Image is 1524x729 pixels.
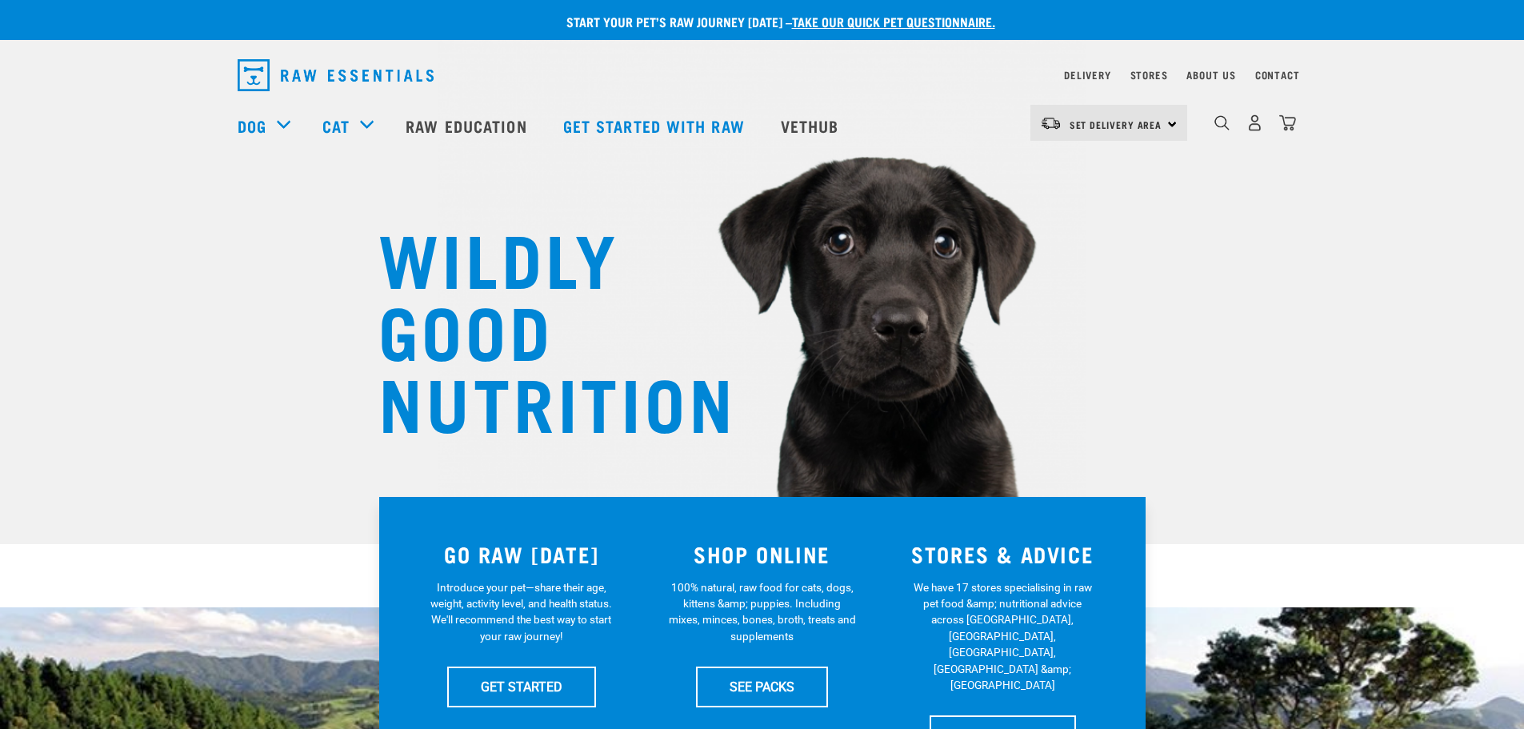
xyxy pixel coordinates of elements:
[427,579,615,645] p: Introduce your pet—share their age, weight, activity level, and health status. We'll recommend th...
[765,94,859,158] a: Vethub
[378,220,698,436] h1: WILDLY GOOD NUTRITION
[238,59,434,91] img: Raw Essentials Logo
[411,542,633,567] h3: GO RAW [DATE]
[892,542,1114,567] h3: STORES & ADVICE
[668,579,856,645] p: 100% natural, raw food for cats, dogs, kittens &amp; puppies. Including mixes, minces, bones, bro...
[238,114,266,138] a: Dog
[651,542,873,567] h3: SHOP ONLINE
[1246,114,1263,131] img: user.png
[792,18,995,25] a: take our quick pet questionnaire.
[322,114,350,138] a: Cat
[1040,116,1062,130] img: van-moving.png
[1064,72,1110,78] a: Delivery
[909,579,1097,694] p: We have 17 stores specialising in raw pet food &amp; nutritional advice across [GEOGRAPHIC_DATA],...
[447,667,596,707] a: GET STARTED
[1255,72,1300,78] a: Contact
[696,667,828,707] a: SEE PACKS
[1130,72,1168,78] a: Stores
[1214,115,1230,130] img: home-icon-1@2x.png
[547,94,765,158] a: Get started with Raw
[225,53,1300,98] nav: dropdown navigation
[1070,122,1162,127] span: Set Delivery Area
[1186,72,1235,78] a: About Us
[390,94,546,158] a: Raw Education
[1279,114,1296,131] img: home-icon@2x.png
